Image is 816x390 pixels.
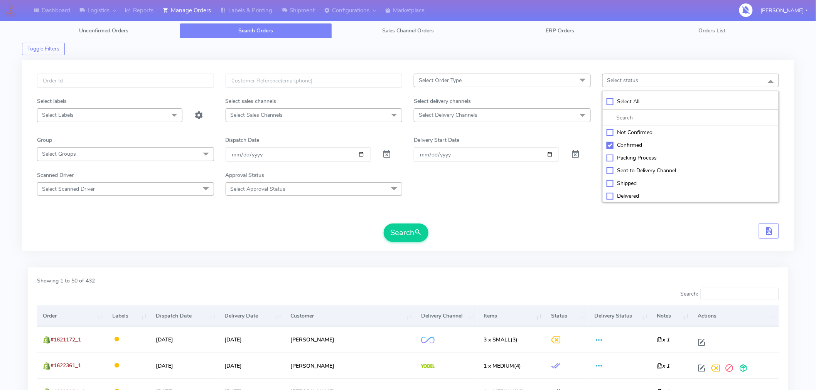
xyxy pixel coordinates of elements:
[484,362,514,370] span: 1 x MEDIUM
[415,306,478,326] th: Delivery Channel: activate to sort column ascending
[226,136,260,144] label: Dispatch Date
[607,179,775,187] div: Shipped
[150,326,219,352] td: [DATE]
[414,136,459,144] label: Delivery Start Date
[607,141,775,149] div: Confirmed
[37,277,95,285] label: Showing 1 to 50 of 432
[607,128,775,136] div: Not Confirmed
[699,27,726,34] span: Orders List
[382,27,434,34] span: Sales Channel Orders
[226,171,265,179] label: Approval Status
[680,288,779,300] label: Search:
[478,306,545,326] th: Items: activate to sort column ascending
[285,306,415,326] th: Customer: activate to sort column ascending
[231,185,286,193] span: Select Approval Status
[657,362,670,370] i: x 1
[22,43,65,55] button: Toggle Filters
[607,97,775,106] div: Select All
[37,306,106,326] th: Order: activate to sort column ascending
[42,150,76,158] span: Select Groups
[421,364,435,368] img: Yodel
[414,97,471,105] label: Select delivery channels
[150,353,219,378] td: [DATE]
[37,74,214,88] input: Order Id
[37,136,52,144] label: Group
[545,306,589,326] th: Status: activate to sort column ascending
[285,326,415,352] td: [PERSON_NAME]
[79,27,128,34] span: Unconfirmed Orders
[589,306,651,326] th: Delivery Status: activate to sort column ascending
[607,166,775,175] div: Sent to Delivery Channel
[651,306,692,326] th: Notes: activate to sort column ascending
[37,171,74,179] label: Scanned Driver
[755,3,814,18] button: [PERSON_NAME]
[231,111,283,119] span: Select Sales Channels
[421,337,435,343] img: OnFleet
[484,336,518,343] span: (3)
[226,97,276,105] label: Select sales channels
[43,336,51,344] img: shopify.png
[106,306,150,326] th: Labels: activate to sort column ascending
[51,336,81,343] span: #1621172_1
[42,111,74,119] span: Select Labels
[546,27,574,34] span: ERP Orders
[150,306,219,326] th: Dispatch Date: activate to sort column ascending
[226,74,403,88] input: Customer Reference(email,phone)
[607,192,775,200] div: Delivered
[37,97,67,105] label: Select labels
[285,353,415,378] td: [PERSON_NAME]
[419,111,477,119] span: Select Delivery Channels
[607,77,639,84] span: Select status
[219,326,285,352] td: [DATE]
[484,336,511,343] span: 3 x SMALL
[384,224,428,242] button: Search
[239,27,273,34] span: Search Orders
[692,306,779,326] th: Actions: activate to sort column ascending
[43,362,51,370] img: shopify.png
[51,362,81,369] span: #1622361_1
[419,77,462,84] span: Select Order Type
[657,336,670,343] i: x 1
[607,154,775,162] div: Packing Process
[484,362,521,370] span: (4)
[219,306,285,326] th: Delivery Date: activate to sort column ascending
[607,114,775,122] input: multiselect-search
[28,23,788,38] ul: Tabs
[219,353,285,378] td: [DATE]
[42,185,95,193] span: Select Scanned Driver
[701,288,779,300] input: Search:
